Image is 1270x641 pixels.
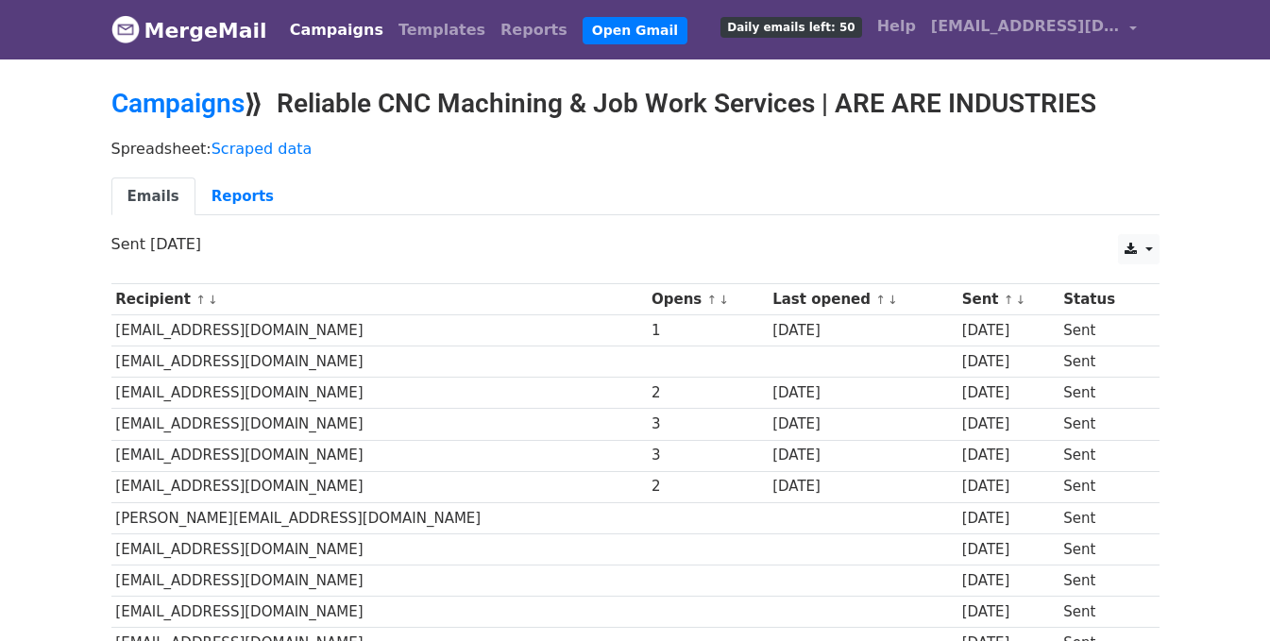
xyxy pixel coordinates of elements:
[962,320,1055,342] div: [DATE]
[772,476,953,498] div: [DATE]
[962,539,1055,561] div: [DATE]
[111,177,195,216] a: Emails
[208,293,218,307] a: ↓
[1016,293,1026,307] a: ↓
[111,533,648,565] td: [EMAIL_ADDRESS][DOMAIN_NAME]
[870,8,923,45] a: Help
[212,140,313,158] a: Scraped data
[957,284,1059,315] th: Sent
[111,88,1160,120] h2: ⟫ Reliable CNC Machining & Job Work Services | ARE ARE INDUSTRIES
[768,284,957,315] th: Last opened
[111,378,648,409] td: [EMAIL_ADDRESS][DOMAIN_NAME]
[962,413,1055,435] div: [DATE]
[195,177,290,216] a: Reports
[720,17,861,38] span: Daily emails left: 50
[888,293,898,307] a: ↓
[772,445,953,466] div: [DATE]
[111,315,648,346] td: [EMAIL_ADDRESS][DOMAIN_NAME]
[647,284,768,315] th: Opens
[111,234,1160,254] p: Sent [DATE]
[111,10,267,50] a: MergeMail
[1058,502,1145,533] td: Sent
[111,565,648,596] td: [EMAIL_ADDRESS][DOMAIN_NAME]
[931,15,1120,38] span: [EMAIL_ADDRESS][DOMAIN_NAME]
[713,8,869,45] a: Daily emails left: 50
[1058,440,1145,471] td: Sent
[111,597,648,628] td: [EMAIL_ADDRESS][DOMAIN_NAME]
[1058,471,1145,502] td: Sent
[706,293,717,307] a: ↑
[493,11,575,49] a: Reports
[111,15,140,43] img: MergeMail logo
[652,320,764,342] div: 1
[1058,565,1145,596] td: Sent
[195,293,206,307] a: ↑
[111,409,648,440] td: [EMAIL_ADDRESS][DOMAIN_NAME]
[923,8,1144,52] a: [EMAIL_ADDRESS][DOMAIN_NAME]
[772,413,953,435] div: [DATE]
[652,445,764,466] div: 3
[111,440,648,471] td: [EMAIL_ADDRESS][DOMAIN_NAME]
[583,17,687,44] a: Open Gmail
[1058,597,1145,628] td: Sent
[652,476,764,498] div: 2
[111,346,648,378] td: [EMAIL_ADDRESS][DOMAIN_NAME]
[282,11,391,49] a: Campaigns
[1058,284,1145,315] th: Status
[1058,409,1145,440] td: Sent
[772,382,953,404] div: [DATE]
[1004,293,1014,307] a: ↑
[772,320,953,342] div: [DATE]
[962,351,1055,373] div: [DATE]
[391,11,493,49] a: Templates
[962,476,1055,498] div: [DATE]
[111,502,648,533] td: [PERSON_NAME][EMAIL_ADDRESS][DOMAIN_NAME]
[652,382,764,404] div: 2
[962,382,1055,404] div: [DATE]
[652,413,764,435] div: 3
[1058,315,1145,346] td: Sent
[962,508,1055,530] div: [DATE]
[1058,533,1145,565] td: Sent
[111,139,1160,159] p: Spreadsheet:
[1058,378,1145,409] td: Sent
[962,601,1055,623] div: [DATE]
[111,88,245,119] a: Campaigns
[962,445,1055,466] div: [DATE]
[962,570,1055,592] div: [DATE]
[1058,346,1145,378] td: Sent
[875,293,886,307] a: ↑
[719,293,729,307] a: ↓
[111,284,648,315] th: Recipient
[111,471,648,502] td: [EMAIL_ADDRESS][DOMAIN_NAME]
